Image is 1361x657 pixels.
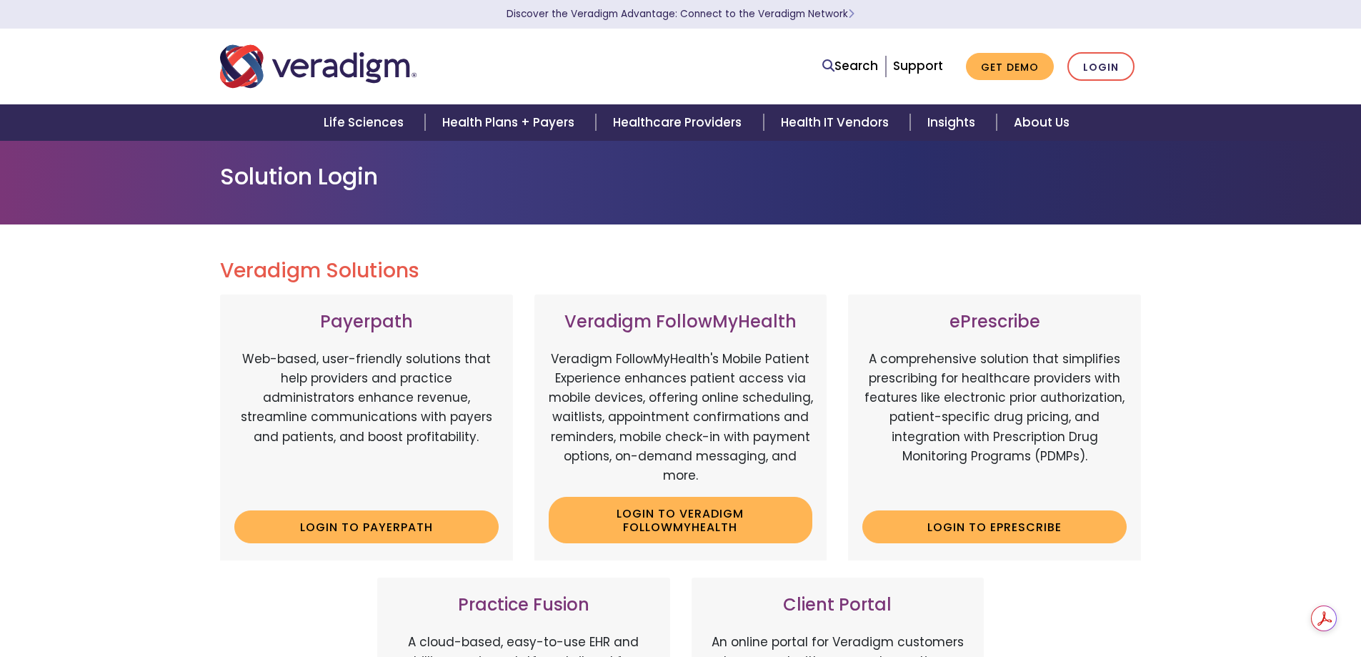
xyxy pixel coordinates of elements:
h3: ePrescribe [862,312,1127,332]
p: A comprehensive solution that simplifies prescribing for healthcare providers with features like ... [862,350,1127,500]
a: Search [822,56,878,76]
p: Veradigm FollowMyHealth's Mobile Patient Experience enhances patient access via mobile devices, o... [549,350,813,485]
a: Support [893,57,943,74]
a: Login to Veradigm FollowMyHealth [549,497,813,543]
h3: Veradigm FollowMyHealth [549,312,813,332]
a: Insights [910,104,997,141]
a: Healthcare Providers [596,104,763,141]
a: Login [1067,52,1135,81]
h2: Veradigm Solutions [220,259,1142,283]
a: Health Plans + Payers [425,104,596,141]
a: Login to ePrescribe [862,510,1127,543]
a: Health IT Vendors [764,104,910,141]
img: Veradigm logo [220,43,417,90]
h1: Solution Login [220,163,1142,190]
a: About Us [997,104,1087,141]
p: Web-based, user-friendly solutions that help providers and practice administrators enhance revenu... [234,350,499,500]
a: Get Demo [966,53,1054,81]
a: Discover the Veradigm Advantage: Connect to the Veradigm NetworkLearn More [507,7,854,21]
a: Login to Payerpath [234,510,499,543]
h3: Practice Fusion [392,595,656,616]
h3: Client Portal [706,595,970,616]
a: Life Sciences [306,104,425,141]
h3: Payerpath [234,312,499,332]
span: Learn More [848,7,854,21]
